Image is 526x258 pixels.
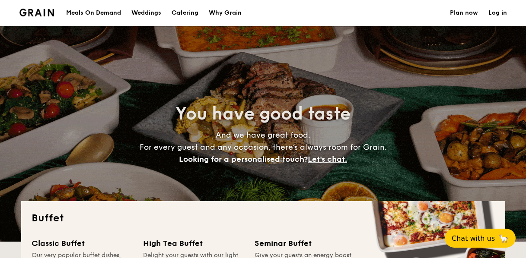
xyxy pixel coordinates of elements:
div: High Tea Buffet [143,237,244,249]
span: 🦙 [498,233,509,243]
span: And we have great food. For every guest and any occasion, there’s always room for Grain. [140,130,387,164]
div: Seminar Buffet [255,237,356,249]
img: Grain [19,9,54,16]
span: You have good taste [175,104,351,124]
h2: Buffet [32,211,495,225]
span: Let's chat. [308,154,347,164]
span: Looking for a personalised touch? [179,154,308,164]
a: Logotype [19,9,54,16]
button: Chat with us🦙 [445,229,516,248]
div: Classic Buffet [32,237,133,249]
span: Chat with us [452,234,495,242]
